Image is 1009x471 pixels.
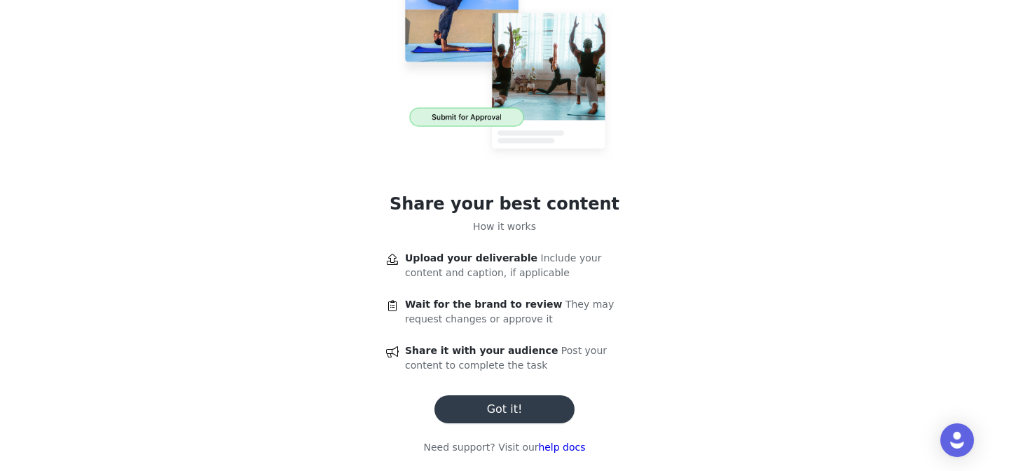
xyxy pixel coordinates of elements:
p: Need support? Visit our [423,440,585,455]
h1: Share your best content [390,191,619,217]
span: They may request changes or approve it [405,299,614,325]
button: Got it! [434,395,575,423]
span: Share it with your audience [405,345,558,356]
span: Include your content and caption, if applicable [405,252,601,278]
span: Post your content to complete the task [405,345,607,371]
a: help docs [538,442,585,453]
span: Wait for the brand to review [405,299,562,310]
span: Upload your deliverable [405,252,537,264]
p: How it works [473,219,536,234]
div: Open Intercom Messenger [940,423,974,457]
